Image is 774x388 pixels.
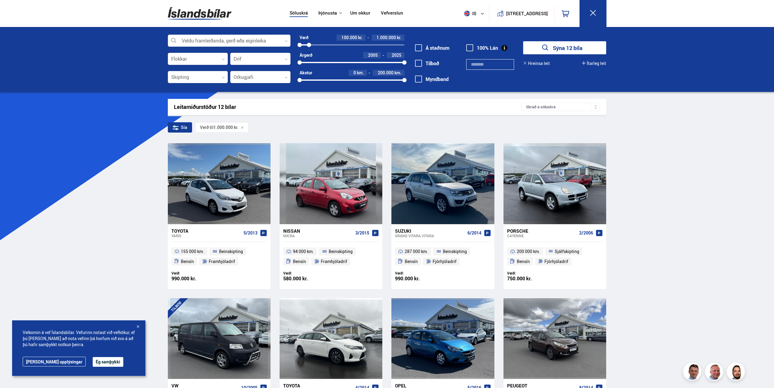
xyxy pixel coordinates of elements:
[415,76,449,82] label: Myndband
[544,258,568,265] span: Fjórhjóladrif
[706,363,724,382] img: siFngHWaQ9KaOqBr.png
[171,228,241,234] div: Toyota
[579,231,593,235] span: 2/2006
[219,248,243,255] span: Beinskipting
[209,258,235,265] span: Framhjóladrif
[377,35,396,40] span: 1.000.000
[181,258,194,265] span: Bensín
[395,271,443,275] div: Verð:
[507,234,577,238] div: Cayenne
[354,70,356,76] span: 0
[415,61,439,66] label: Tilboð
[214,125,238,130] span: 1.000.000 kr.
[523,61,550,66] button: Hreinsa leit
[433,258,457,265] span: Fjórhjóladrif
[509,11,546,16] button: [STREET_ADDRESS]
[467,231,481,235] span: 6/2014
[23,329,135,348] span: Velkomin á vef Íslandsbílar. Vefurinn notast við vefkökur, ef þú [PERSON_NAME] að nota vefinn þá ...
[293,258,306,265] span: Bensín
[466,45,498,51] label: 100% Lán
[517,258,530,265] span: Bensín
[415,45,450,51] label: Á staðnum
[93,357,123,367] button: Ég samþykki
[507,228,577,234] div: Porsche
[329,248,353,255] span: Beinskipting
[168,122,192,133] div: Sía
[23,357,86,366] a: [PERSON_NAME] upplýsingar
[378,70,394,76] span: 200.000
[523,41,606,54] button: Sýna 12 bíla
[395,234,465,238] div: Grand Vitara VITARA
[728,363,746,382] img: nhp88E3Fdnt1Opn2.png
[397,35,401,40] span: kr.
[355,231,369,235] span: 3/2015
[684,363,702,382] img: FbJEzSuNWCJXmdc-.webp
[443,248,467,255] span: Beinskipting
[168,4,231,23] img: G0Ugv5HjCgRt.svg
[321,258,347,265] span: Framhjóladrif
[405,258,418,265] span: Bensín
[503,224,606,289] a: Porsche Cayenne 2/2006 200 000 km. Sjálfskipting Bensín Fjórhjóladrif Verð: 750.000 kr.
[507,276,555,281] div: 750.000 kr.
[171,234,241,238] div: Yaris
[181,248,204,255] span: 155 000 km.
[395,228,465,234] div: Suzuki
[293,248,314,255] span: 94 000 km.
[290,10,308,17] a: Söluskrá
[168,224,271,289] a: Toyota Yaris 5/2013 155 000 km. Beinskipting Bensín Framhjóladrif Verð: 990.000 kr.
[521,103,600,111] div: Skráð á söluskrá
[555,248,579,255] span: Sjálfskipting
[582,61,606,66] button: Ítarleg leit
[283,276,331,281] div: 580.000 kr.
[300,53,312,58] div: Árgerð
[280,224,382,289] a: Nissan Micra 3/2015 94 000 km. Beinskipting Bensín Framhjóladrif Verð: 580.000 kr.
[244,231,257,235] span: 5/2013
[368,52,378,58] span: 2005
[174,104,521,110] div: Leitarniðurstöður 12 bílar
[283,228,353,234] div: Nissan
[350,10,370,17] a: Um okkur
[341,35,357,40] span: 100.000
[492,5,551,22] a: [STREET_ADDRESS]
[171,276,219,281] div: 990.000 kr.
[392,52,401,58] span: 2025
[462,5,489,22] button: is
[395,276,443,281] div: 990.000 kr.
[283,271,331,275] div: Verð:
[171,271,219,275] div: Verð:
[394,70,401,75] span: km.
[200,125,214,130] span: Verð til
[300,35,308,40] div: Verð
[507,271,555,275] div: Verð:
[405,248,428,255] span: 287 000 km.
[318,10,337,16] button: Þjónusta
[5,2,23,21] button: Open LiveChat chat widget
[283,234,353,238] div: Micra
[464,11,470,16] img: svg+xml;base64,PHN2ZyB4bWxucz0iaHR0cDovL3d3dy53My5vcmcvMjAwMC9zdmciIHdpZHRoPSI1MTIiIGhlaWdodD0iNT...
[357,70,364,75] span: km.
[381,10,403,17] a: Vefverslun
[462,11,477,16] span: is
[358,35,363,40] span: kr.
[300,70,312,75] div: Akstur
[517,248,540,255] span: 200 000 km.
[391,224,494,289] a: Suzuki Grand Vitara VITARA 6/2014 287 000 km. Beinskipting Bensín Fjórhjóladrif Verð: 990.000 kr.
